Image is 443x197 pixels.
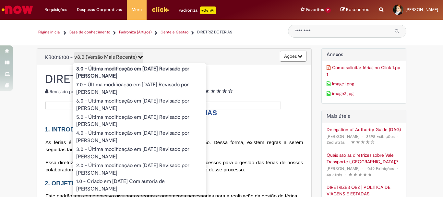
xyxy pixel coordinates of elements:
span: KB0015100 [45,54,69,61]
a: Base de conhecimento [69,30,110,35]
img: click_logo_yellow_360x200.png [151,5,169,14]
span: 1. INTRODUÇÃO [45,126,92,133]
span: 4a atrás [327,172,342,178]
h2: Artigos Mais Úteis [327,114,401,119]
p: Essa diretriz tem como intuito expressar tanto essas regras quanto processos para a gestão das fé... [46,159,303,173]
a: Versão do Artigo 7.0 - Última modificação em 03/10/2024 Revisado por Beatriz Guitzel Borghi [73,80,206,97]
i: 1 [205,89,210,93]
span: 2 [325,7,331,13]
a: Download de anexo image1.png [327,80,401,87]
a: Download de anexo Como solicitar férias no Click 1.ppt [327,64,401,77]
span: Revisado por [PERSON_NAME] [45,89,114,94]
a: Versão do Artigo 5.0 - Última modificação em 13/06/2024 Revisado por Beatriz Guitzel Borghi [73,113,206,129]
i: 3 [217,89,221,93]
a: Quais são as diretrizes sobre Vale Transporte ([GEOGRAPHIC_DATA])? [327,152,401,165]
span: • [346,138,350,147]
span: 2. OBJETIVO [45,180,82,187]
a: Rascunhos [341,7,369,13]
span: 26d atrás [327,140,345,145]
time: 04/08/2025 15:44:51 [327,140,345,145]
a: Versão do Artigo 6.0 - Última modificação em 21/06/2024 Revisado por Beatriz Guitzel Borghi [73,96,206,113]
p: As férias é um direito garantido ao empregado pela nossa legislação. Dessa forma, existem regras ... [46,139,303,153]
span: DIRETRIZ DE FÉRIAS [197,30,232,35]
span: [PERSON_NAME] [405,7,438,12]
a: Download de anexo image2.jpg [327,90,401,97]
span: • [395,164,399,173]
time: 29/10/2021 14:50:07 [327,172,342,178]
button: 8.0 (Versão Mais Recente) [74,52,143,63]
span: Rascunhos [346,6,369,13]
span: Favoritos [306,6,324,13]
h2: Anexos [327,52,401,58]
a: Versão do Artigo 3.0 - Última modificação em 17/04/2024 Revisado por Beatriz Guitzel Borghi [73,145,206,162]
span: Classificação média do artigo - 4.0 de 5 estrelas [205,89,233,94]
span: [PERSON_NAME] [327,134,360,139]
span: - [70,54,143,61]
span: • [396,132,400,141]
a: Gente e Gestão [161,30,188,35]
span: • [361,164,365,173]
div: Padroniza [179,6,216,14]
span: More [132,6,142,13]
a: Versão do Artigo 1.0 - Criado em 04/12/2023 Com autoria de Raissa Zabini Fernandes Cardoso [73,177,206,194]
span: [PERSON_NAME] [327,166,360,171]
span: Despesas Corporativas [77,6,122,13]
i: 2 [211,89,215,93]
a: Versão do Artigo 2.0 - Última modificação em 25/01/2024 Revisado por Amanda Machado Krug [73,161,206,178]
p: +GenAi [200,6,216,14]
span: 3598 Exibições [366,134,395,139]
a: Versão do Artigo 4.0 - Última modificação em 10/06/2024 Revisado por Beatriz Guitzel Borghi [73,129,206,145]
b: 8.0 - Última modificação em [DATE] Revisado por [PERSON_NAME] [76,66,189,80]
img: ServiceNow [1,3,34,16]
a: Página inicial [38,30,61,35]
ul: Anexos [327,63,401,98]
h1: DIRETRIZ DE FÉRIAS [45,73,303,85]
span: 1049 Exibições [366,166,394,171]
span: • [343,170,347,179]
span: • [361,132,365,141]
a: Delegation of Authority Guide (DAG) [327,126,401,133]
button: Mais ações. [280,51,306,62]
a: Padroniza (Artigos) [119,30,152,35]
i: 5 [228,89,233,93]
span: Requisições [44,6,67,13]
span: DIRETRIZ DE FÉRIAS [146,109,217,117]
i: 4 [222,89,227,93]
a: DIRETRIZES OBZ | POLÍTICA DE VIAGENS E ESTADAS [327,184,401,197]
